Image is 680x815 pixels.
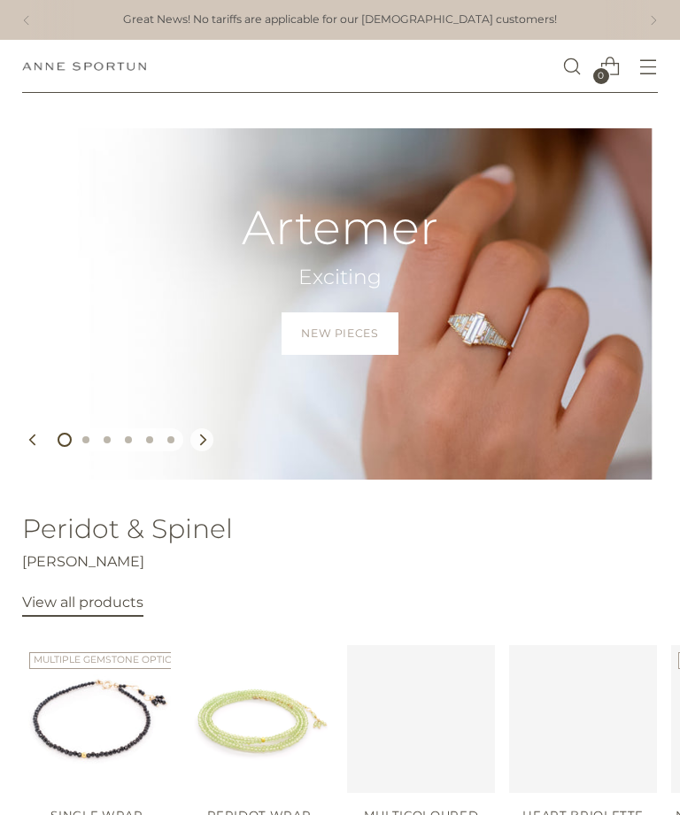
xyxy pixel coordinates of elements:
button: Move to previous carousel slide [22,428,45,451]
h2: Artemer [242,202,438,254]
button: Move carousel to slide 2 [75,429,97,450]
button: Move carousel to slide 4 [118,429,139,450]
p: [PERSON_NAME] [22,551,657,573]
span: New Pieces [301,326,378,342]
span: 0 [593,68,609,84]
a: Peridot Wrap Bracelet - Necklace [185,645,333,793]
h2: Peridot & Spinel [22,515,657,544]
a: View all products [22,594,143,617]
a: Single Wrap Gemstone Bracelet [22,645,170,793]
button: Move to next carousel slide [190,428,213,451]
button: Move carousel to slide 3 [97,429,118,450]
a: Multicoloured Spinel Wrap Bracelet - Necklace [347,645,495,793]
a: Anne Sportun Fine Jewellery [22,62,146,71]
button: Move carousel to slide 6 [160,429,182,450]
span: View all products [22,594,143,611]
a: Great News! No tariffs are applicable for our [DEMOGRAPHIC_DATA] customers! [123,12,557,28]
a: New Pieces [282,312,398,355]
a: Open cart modal [592,49,629,85]
a: Heart Briolette Spinel Necklace [509,645,657,793]
button: Open menu modal [630,49,667,85]
h2: Exciting [242,264,438,291]
a: Open search modal [554,49,591,85]
button: Move carousel to slide 5 [139,429,160,450]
